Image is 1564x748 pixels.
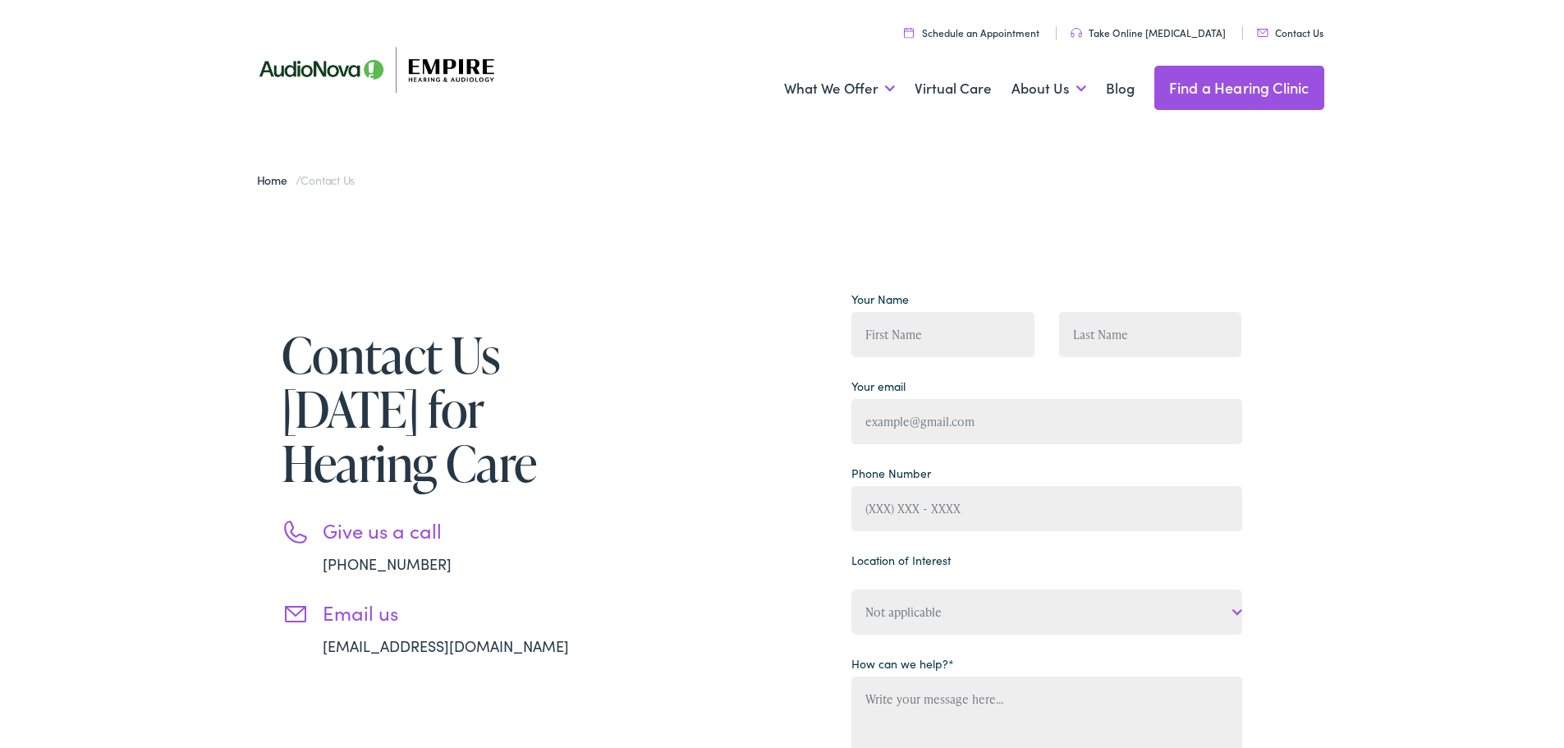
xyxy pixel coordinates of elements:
[851,552,951,569] label: Location of Interest
[323,553,452,574] a: [PHONE_NUMBER]
[1257,29,1268,37] img: utility icon
[851,486,1242,531] input: (XXX) XXX - XXXX
[851,312,1034,357] input: First Name
[915,58,992,119] a: Virtual Care
[300,172,355,188] span: Contact Us
[323,601,618,625] h3: Email us
[1071,25,1226,39] a: Take Online [MEDICAL_DATA]
[1071,28,1082,38] img: utility icon
[323,519,618,543] h3: Give us a call
[851,378,906,395] label: Your email
[1257,25,1323,39] a: Contact Us
[904,27,914,38] img: utility icon
[784,58,895,119] a: What We Offer
[851,465,931,482] label: Phone Number
[323,636,569,656] a: [EMAIL_ADDRESS][DOMAIN_NAME]
[282,328,618,490] h1: Contact Us [DATE] for Hearing Care
[851,291,909,308] label: Your Name
[1059,312,1242,357] input: Last Name
[851,399,1242,444] input: example@gmail.com
[904,25,1039,39] a: Schedule an Appointment
[1154,66,1324,110] a: Find a Hearing Clinic
[1106,58,1135,119] a: Blog
[851,655,954,672] label: How can we help?
[1011,58,1086,119] a: About Us
[257,172,355,188] span: /
[257,172,296,188] a: Home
